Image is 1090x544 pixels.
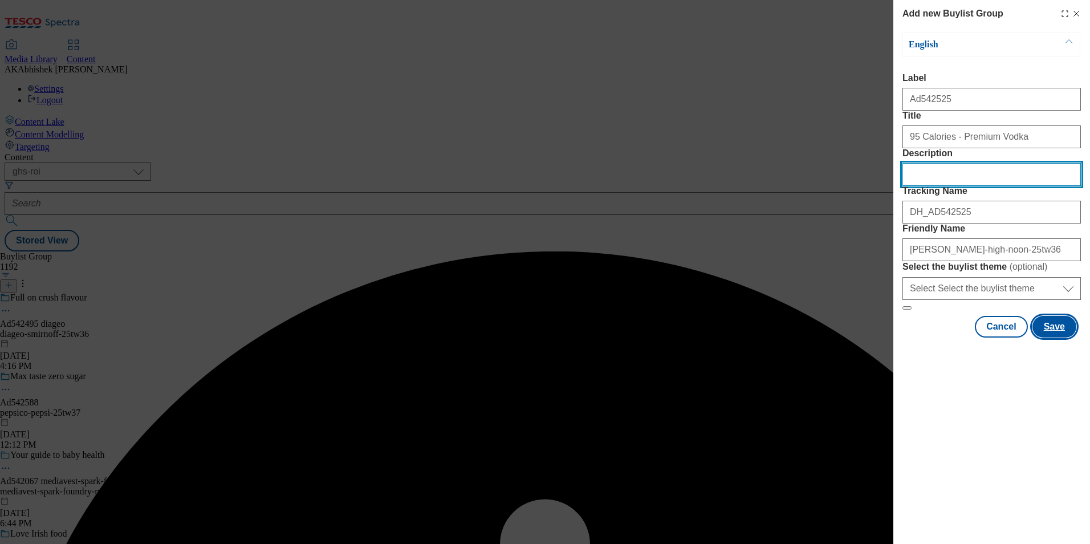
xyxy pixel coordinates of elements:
input: Enter Title [902,125,1081,148]
button: Save [1032,316,1076,338]
input: Enter Friendly Name [902,238,1081,261]
label: Title [902,111,1081,121]
label: Description [902,148,1081,159]
button: Cancel [975,316,1027,338]
label: Select the buylist theme [902,261,1081,273]
label: Tracking Name [902,186,1081,196]
label: Friendly Name [902,224,1081,234]
input: Enter Tracking Name [902,201,1081,224]
input: Enter Label [902,88,1081,111]
label: Label [902,73,1081,83]
p: English [909,39,1028,50]
input: Enter Description [902,163,1081,186]
h4: Add new Buylist Group [902,7,1003,21]
span: ( optional ) [1010,262,1048,271]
